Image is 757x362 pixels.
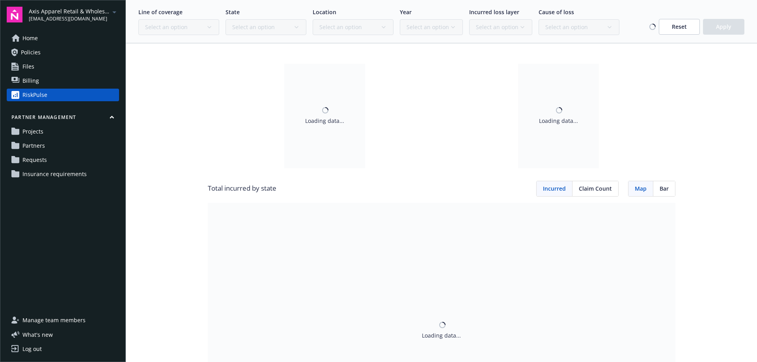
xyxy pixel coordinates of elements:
button: Apply [703,19,744,35]
a: Partners [7,139,119,152]
span: Loading data... [539,117,578,125]
span: Manage team members [22,314,86,327]
button: What's new [7,330,65,339]
span: Files [22,60,34,73]
span: Requests [22,154,47,166]
a: Requests [7,154,119,166]
span: [EMAIL_ADDRESS][DOMAIN_NAME] [29,15,110,22]
a: Manage team members [7,314,119,327]
button: Reset [659,19,700,35]
span: Claim Count [579,184,612,193]
a: RiskPulse [7,89,119,101]
a: Projects [7,125,119,138]
span: Loading data... [305,117,344,125]
span: Bar [660,184,669,193]
button: Partner management [7,114,119,124]
p: Incurred loss layer [469,8,532,16]
img: navigator-logo.svg [7,7,22,22]
a: Files [7,60,119,73]
span: What ' s new [22,330,53,339]
span: Home [22,32,38,45]
span: Insurance requirements [22,168,87,180]
p: Cause of loss [539,8,619,16]
a: Billing [7,74,119,87]
span: Loading data... [422,331,461,340]
span: Projects [22,125,43,138]
a: Policies [7,46,119,59]
a: arrowDropDown [110,7,119,17]
button: Axis Apparel Retail & Wholesale, LLC[EMAIL_ADDRESS][DOMAIN_NAME]arrowDropDown [29,7,119,22]
p: State [226,8,306,16]
div: Log out [22,343,42,355]
span: Incurred [543,184,566,193]
div: RiskPulse [22,89,47,101]
a: Insurance requirements [7,168,119,180]
span: Map [635,184,647,193]
p: Location [313,8,393,16]
p: Line of coverage [138,8,219,16]
p: Total incurred by state [208,183,276,193]
span: Axis Apparel Retail & Wholesale, LLC [29,7,110,15]
span: Billing [22,74,39,87]
span: Policies [21,46,41,59]
a: Home [7,32,119,45]
span: Partners [22,139,45,152]
p: Year [400,8,463,16]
